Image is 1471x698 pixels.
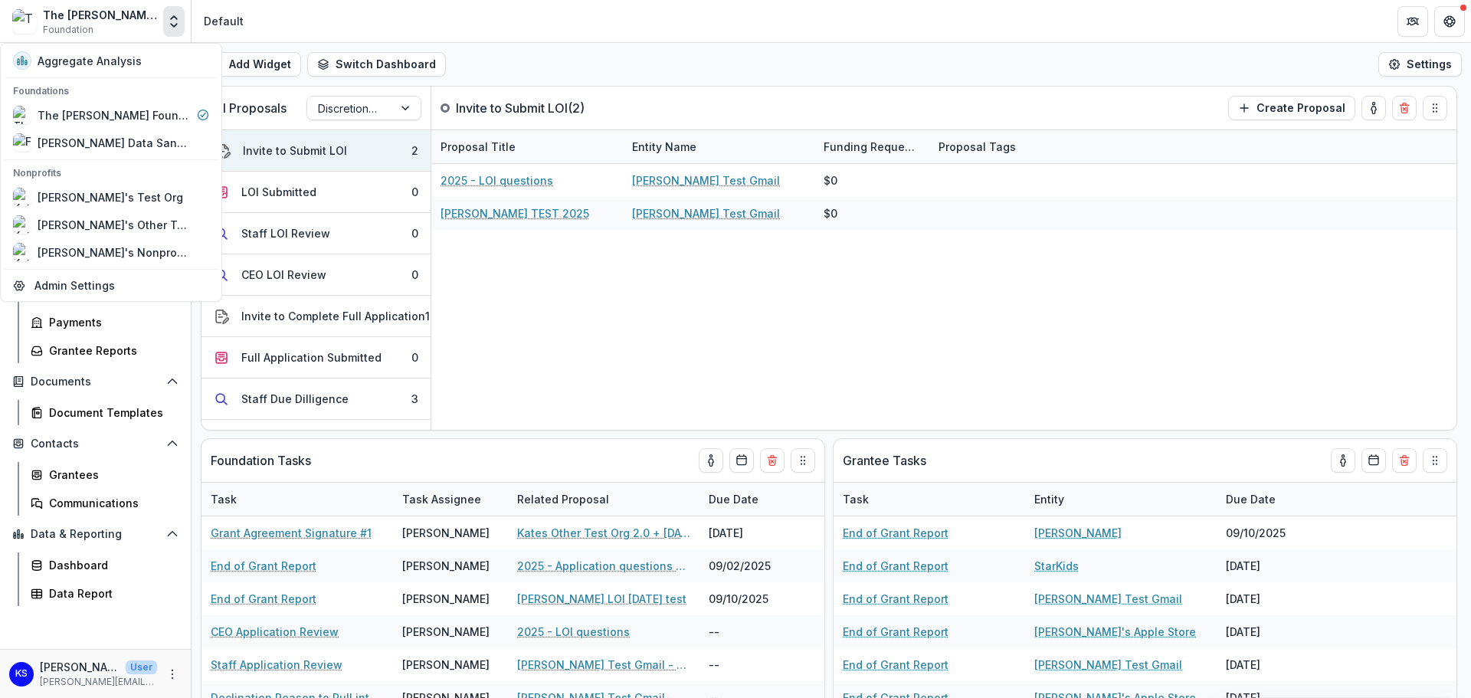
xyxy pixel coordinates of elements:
[49,557,172,573] div: Dashboard
[241,225,330,241] div: Staff LOI Review
[814,139,929,155] div: Funding Requested
[1392,96,1417,120] button: Delete card
[1423,96,1447,120] button: Drag
[211,591,316,607] a: End of Grant Report
[25,310,185,335] a: Payments
[699,483,814,516] div: Due Date
[1025,483,1217,516] div: Entity
[201,337,431,378] button: Full Application Submitted0
[211,99,287,117] p: All Proposals
[929,139,1025,155] div: Proposal Tags
[699,549,814,582] div: 09/02/2025
[843,558,948,574] a: End of Grant Report
[1034,624,1196,640] a: [PERSON_NAME]'s Apple Store
[6,369,185,394] button: Open Documents
[1034,591,1182,607] a: [PERSON_NAME] Test Gmail
[1034,525,1122,541] a: [PERSON_NAME]
[402,591,490,607] div: [PERSON_NAME]
[6,522,185,546] button: Open Data & Reporting
[163,665,182,683] button: More
[1034,657,1182,673] a: [PERSON_NAME] Test Gmail
[402,558,490,574] div: [PERSON_NAME]
[814,130,929,163] div: Funding Requested
[201,172,431,213] button: LOI Submitted0
[760,448,785,473] button: Delete card
[517,657,690,673] a: [PERSON_NAME] Test Gmail - 2025 - LOI questions
[1378,52,1462,77] button: Settings
[1217,582,1332,615] div: [DATE]
[49,585,172,601] div: Data Report
[834,491,878,507] div: Task
[31,437,160,451] span: Contacts
[211,525,372,541] a: Grant Agreement Signature #1
[441,172,553,188] a: 2025 - LOI questions
[201,52,301,77] button: Add Widget
[25,490,185,516] a: Communications
[43,23,93,37] span: Foundation
[1217,483,1332,516] div: Due Date
[929,130,1121,163] div: Proposal Tags
[211,558,316,574] a: End of Grant Report
[508,491,618,507] div: Related Proposal
[824,172,837,188] div: $0
[31,375,160,388] span: Documents
[699,648,814,681] div: --
[25,552,185,578] a: Dashboard
[623,130,814,163] div: Entity Name
[201,213,431,254] button: Staff LOI Review0
[201,483,393,516] div: Task
[31,528,160,541] span: Data & Reporting
[201,378,431,420] button: Staff Due Dilligence3
[411,184,418,200] div: 0
[25,462,185,487] a: Grantees
[517,525,690,541] a: Kates Other Test Org 2.0 + [DATE]
[425,308,430,324] div: 1
[393,483,508,516] div: Task Assignee
[517,591,686,607] a: [PERSON_NAME] LOI [DATE] test
[834,483,1025,516] div: Task
[402,657,490,673] div: [PERSON_NAME]
[241,308,425,324] div: Invite to Complete Full Application
[163,6,185,37] button: Open entity switcher
[402,624,490,640] div: [PERSON_NAME]
[204,13,244,29] div: Default
[623,139,706,155] div: Entity Name
[729,448,754,473] button: Calendar
[508,483,699,516] div: Related Proposal
[49,405,172,421] div: Document Templates
[198,10,250,32] nav: breadcrumb
[1397,6,1428,37] button: Partners
[1392,448,1417,473] button: Delete card
[411,143,418,159] div: 2
[243,143,347,159] div: Invite to Submit LOI
[241,184,316,200] div: LOI Submitted
[843,624,948,640] a: End of Grant Report
[211,624,339,640] a: CEO Application Review
[791,448,815,473] button: Drag
[843,525,948,541] a: End of Grant Report
[201,296,431,337] button: Invite to Complete Full Application1
[1331,448,1355,473] button: toggle-assigned-to-me
[1361,448,1386,473] button: Calendar
[12,9,37,34] img: The Frist Foundation Workflow Sandbox
[201,254,431,296] button: CEO LOI Review0
[632,205,780,221] a: [PERSON_NAME] Test Gmail
[632,172,780,188] a: [PERSON_NAME] Test Gmail
[843,451,926,470] p: Grantee Tasks
[1217,516,1332,549] div: 09/10/2025
[1228,96,1355,120] button: Create Proposal
[241,391,349,407] div: Staff Due Dilligence
[201,130,431,172] button: Invite to Submit LOI2
[1217,491,1285,507] div: Due Date
[431,130,623,163] div: Proposal Title
[126,660,157,674] p: User
[411,267,418,283] div: 0
[1034,558,1079,574] a: StarKids
[699,582,814,615] div: 09/10/2025
[211,451,311,470] p: Foundation Tasks
[1361,96,1386,120] button: toggle-assigned-to-me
